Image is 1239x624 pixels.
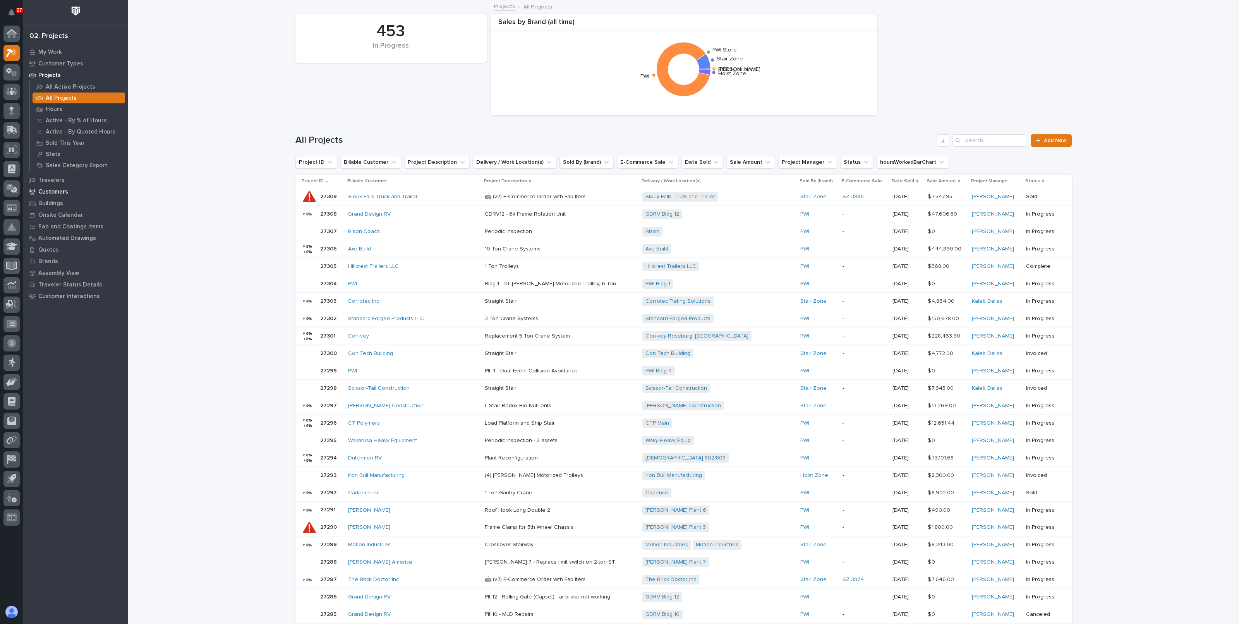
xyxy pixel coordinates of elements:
[972,350,1002,357] a: Kaleb Dallas
[23,290,128,302] a: Customer Interactions
[892,455,921,461] p: [DATE]
[843,281,886,287] p: -
[843,437,886,444] p: -
[928,192,954,200] p: $ 7,547.95
[843,542,886,548] p: -
[892,281,921,287] p: [DATE]
[843,246,886,252] p: -
[1026,281,1059,287] p: In Progress
[800,263,809,270] a: PWI
[23,255,128,267] a: Brands
[485,418,556,427] p: Load Platform and Ship Stair
[38,49,62,56] p: My Work
[892,333,921,339] p: [DATE]
[38,212,83,219] p: Onsite Calendar
[23,186,128,197] a: Customers
[295,345,1072,362] tr: 2730027300 Con Tech Building Straight StairStraight Stair Con Tech Building Stair Zone -[DATE]$ 4...
[30,115,128,126] a: Active - By % of Hours
[295,327,1072,345] tr: 2730127301 Con-vey Replacement 5 Ton Crane SystemReplacement 5 Ton Crane System Con-vey Roseburg,...
[38,72,61,79] p: Projects
[892,385,921,392] p: [DATE]
[800,246,809,252] a: PWI
[928,297,956,305] p: $ 4,864.00
[320,523,338,531] p: 27290
[485,279,622,287] p: Bldg 1 - 3T Starke Motorized Trolley, 6 Ton Crane in Lavern's Area No Working
[38,189,68,195] p: Customers
[38,247,59,254] p: Quotes
[295,380,1072,397] tr: 2729827298 Scissor-Tail Construction Straight StairStraight Stair Scissor-Tail Construction Stair...
[972,403,1014,409] a: [PERSON_NAME]
[320,540,338,548] p: 27289
[843,211,886,218] p: -
[348,472,405,479] a: Iron Bull Manufacturing
[800,194,827,200] a: Stair Zone
[320,297,338,305] p: 27303
[877,156,949,168] button: hoursWorkedBarChart
[843,194,864,200] a: SZ 3886
[928,523,954,531] p: $ 1,800.00
[843,420,886,427] p: -
[320,244,338,252] p: 27306
[295,519,1072,536] tr: 2729027290 [PERSON_NAME] Frame Clamp for 5th Wheel ChassisFrame Clamp for 5th Wheel Chassis [PERS...
[320,436,338,444] p: 27295
[320,471,338,479] p: 27293
[800,490,809,496] a: PWI
[843,368,886,374] p: -
[843,524,886,531] p: -
[69,4,83,18] img: Workspace Logo
[645,333,748,339] a: Con-vey Roseburg, [GEOGRAPHIC_DATA]
[348,263,399,270] a: Hillcrest Trailers LLC
[23,267,128,279] a: Assembly View
[778,156,837,168] button: Project Manager
[348,455,382,461] a: Dutchmen RV
[485,349,518,357] p: Straight Stair
[696,542,738,548] a: Motion Industries
[23,69,128,81] a: Projects
[348,298,379,305] a: Corrotec Inc
[952,134,1026,147] input: Search
[928,366,937,374] p: $ 0
[928,506,952,514] p: $ 490.00
[1026,455,1059,461] p: In Progress
[340,156,401,168] button: Billable Customer
[800,281,809,287] a: PWI
[843,455,886,461] p: -
[800,385,827,392] a: Stair Zone
[645,194,715,200] a: Sioux Falls Truck and Trailer
[46,117,107,124] p: Active - By % of Hours
[295,554,1072,571] tr: 2728827288 [PERSON_NAME] America [PERSON_NAME] 7 - Replace limit switch on 2-ton STK on WP[PERSON...
[485,209,567,218] p: GDRV12 - 6k Frame Rotation Unit
[295,156,337,168] button: Project ID
[494,2,515,10] a: Projects
[295,397,1072,415] tr: 2729727297 [PERSON_NAME] Construction L Stair Redox Bio-NutrientsL Stair Redox Bio-Nutrients [PER...
[485,506,552,514] p: Roof Hook Long Double 2
[972,507,1014,514] a: [PERSON_NAME]
[473,156,556,168] button: Delivery / Work Location(s)
[320,505,337,513] p: 27291
[485,384,518,392] p: Straight Stair
[972,228,1014,235] a: [PERSON_NAME]
[892,524,921,531] p: [DATE]
[485,488,534,496] p: 1 Ton Gantry Crane
[892,350,921,357] p: [DATE]
[320,418,338,427] p: 27296
[892,420,921,427] p: [DATE]
[800,507,809,514] a: PWI
[800,315,809,322] a: PWI
[295,501,1072,519] tr: 2729127291 [PERSON_NAME] Roof Hook Long Double 2Roof Hook Long Double 2 [PERSON_NAME] Plant 6 PWI...
[17,7,22,13] p: 27
[645,490,668,496] a: Cadence
[38,200,63,207] p: Buildings
[23,244,128,255] a: Quotes
[485,331,571,339] p: Replacement 5 Ton Crane System
[892,490,921,496] p: [DATE]
[928,262,951,270] p: $ 368.00
[30,93,128,103] a: All Projects
[30,81,128,92] a: All Active Projects
[972,455,1014,461] a: [PERSON_NAME]
[972,315,1014,322] a: [PERSON_NAME]
[972,194,1014,200] a: [PERSON_NAME]
[1026,385,1059,392] p: Invoiced
[843,350,886,357] p: -
[23,174,128,186] a: Travelers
